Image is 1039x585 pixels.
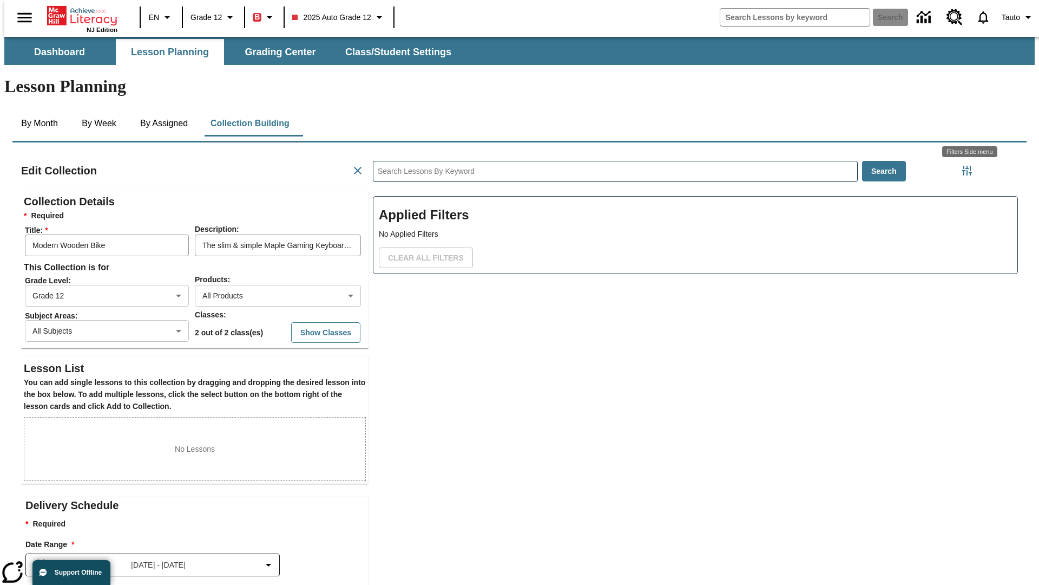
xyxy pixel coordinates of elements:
[202,110,298,136] button: Collection Building
[195,285,361,307] div: All Products
[245,46,315,58] span: Grading Center
[347,160,369,181] button: Cancel
[25,235,189,256] input: Title
[32,560,110,585] button: Support Offline
[25,311,194,320] span: Subject Areas :
[942,146,997,157] div: Filters Side menu
[1002,12,1020,23] span: Tauto
[47,5,117,27] a: Home
[25,539,369,551] h3: Date Range
[345,46,451,58] span: Class/Student Settings
[195,225,239,233] span: Description :
[25,518,369,530] p: Required
[25,285,189,307] div: Grade 12
[292,12,371,23] span: 2025 Auto Grade 12
[24,377,366,413] h6: You can add single lessons to this collection by dragging and dropping the desired lesson into th...
[720,9,870,26] input: search field
[30,558,275,571] button: Select the date range menu item
[291,322,360,343] button: Show Classes
[969,3,997,31] a: Notifications
[47,4,117,33] div: Home
[254,10,260,24] span: B
[379,202,1012,229] h2: Applied Filters
[175,444,215,455] p: No Lessons
[25,276,194,285] span: Grade Level :
[195,327,263,339] p: 2 out of 2 class(es)
[910,3,940,32] a: Data Center
[21,162,97,179] h2: Edit Collection
[373,196,1018,274] div: Applied Filters
[288,8,390,27] button: Class: 2025 Auto Grade 12, Select your class
[4,76,1035,96] h1: Lesson Planning
[131,560,186,571] span: [DATE] - [DATE]
[956,160,978,181] button: Filters Side menu
[87,27,117,33] span: NJ Edition
[131,110,196,136] button: By Assigned
[379,229,1012,240] p: No Applied Filters
[195,310,226,319] span: Classes :
[226,39,334,65] button: Grading Center
[190,12,222,23] span: Grade 12
[195,235,361,256] input: Description
[5,39,114,65] button: Dashboard
[337,39,460,65] button: Class/Student Settings
[34,46,85,58] span: Dashboard
[116,39,224,65] button: Lesson Planning
[862,161,906,182] button: Search
[131,46,209,58] span: Lesson Planning
[24,360,366,377] h2: Lesson List
[248,8,280,27] button: Boost Class color is red. Change class color
[4,39,461,65] div: SubNavbar
[24,193,366,210] h2: Collection Details
[24,210,366,222] h6: Required
[144,8,179,27] button: Language: EN, Select a language
[12,110,67,136] button: By Month
[72,110,126,136] button: By Week
[24,260,366,275] h6: This Collection is for
[262,558,275,571] svg: Collapse Date Range Filter
[25,497,369,514] h2: Delivery Schedule
[55,569,102,576] span: Support Offline
[9,2,41,34] button: Open side menu
[149,12,159,23] span: EN
[4,37,1035,65] div: SubNavbar
[997,8,1039,27] button: Profile/Settings
[186,8,241,27] button: Grade: Grade 12, Select a grade
[195,275,230,284] span: Products :
[25,320,189,342] div: All Subjects
[25,226,194,235] span: Title :
[373,161,857,181] input: Search Lessons By Keyword
[940,3,969,32] a: Resource Center, Will open in new tab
